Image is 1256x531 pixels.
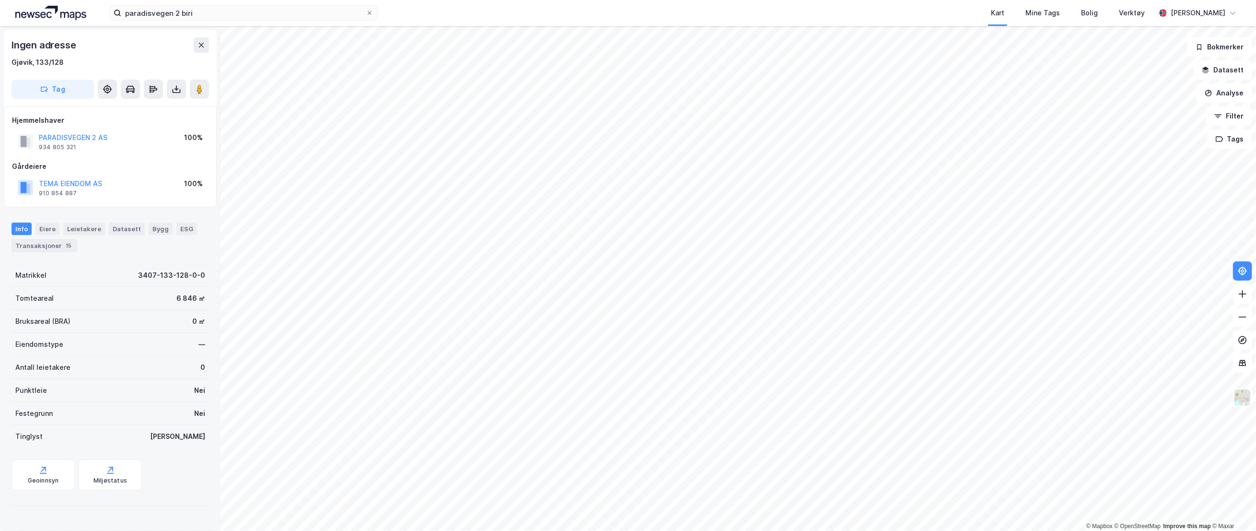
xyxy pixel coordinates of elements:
[15,431,43,442] div: Tinglyst
[15,270,47,281] div: Matrikkel
[35,223,59,235] div: Eiere
[15,362,70,373] div: Antall leietakere
[198,339,205,350] div: —
[1208,485,1256,531] div: Kontrollprogram for chat
[12,115,209,126] div: Hjemmelshaver
[15,316,70,327] div: Bruksareal (BRA)
[12,161,209,172] div: Gårdeiere
[1206,106,1252,126] button: Filter
[1194,60,1252,80] button: Datasett
[200,362,205,373] div: 0
[1081,7,1098,19] div: Bolig
[64,241,73,250] div: 15
[15,293,54,304] div: Tomteareal
[39,143,76,151] div: 934 805 321
[109,223,145,235] div: Datasett
[63,223,105,235] div: Leietakere
[138,270,205,281] div: 3407-133-128-0-0
[184,132,203,143] div: 100%
[12,223,32,235] div: Info
[194,408,205,419] div: Nei
[1115,523,1161,530] a: OpenStreetMap
[1208,485,1256,531] iframe: Chat Widget
[1187,37,1252,57] button: Bokmerker
[1171,7,1225,19] div: [PERSON_NAME]
[93,477,127,484] div: Miljøstatus
[176,293,205,304] div: 6 846 ㎡
[12,37,78,53] div: Ingen adresse
[184,178,203,189] div: 100%
[1163,523,1211,530] a: Improve this map
[194,385,205,396] div: Nei
[12,57,64,68] div: Gjøvik, 133/128
[1197,83,1252,103] button: Analyse
[39,189,77,197] div: 910 854 887
[15,6,86,20] img: logo.a4113a55bc3d86da70a041830d287a7e.svg
[12,239,77,252] div: Transaksjoner
[12,80,94,99] button: Tag
[15,339,63,350] div: Eiendomstype
[1086,523,1113,530] a: Mapbox
[15,385,47,396] div: Punktleie
[121,6,366,20] input: Søk på adresse, matrikkel, gårdeiere, leietakere eller personer
[28,477,59,484] div: Geoinnsyn
[192,316,205,327] div: 0 ㎡
[1208,130,1252,149] button: Tags
[149,223,173,235] div: Bygg
[1119,7,1145,19] div: Verktøy
[150,431,205,442] div: [PERSON_NAME]
[991,7,1004,19] div: Kart
[15,408,53,419] div: Festegrunn
[1025,7,1060,19] div: Mine Tags
[176,223,197,235] div: ESG
[1233,389,1252,407] img: Z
